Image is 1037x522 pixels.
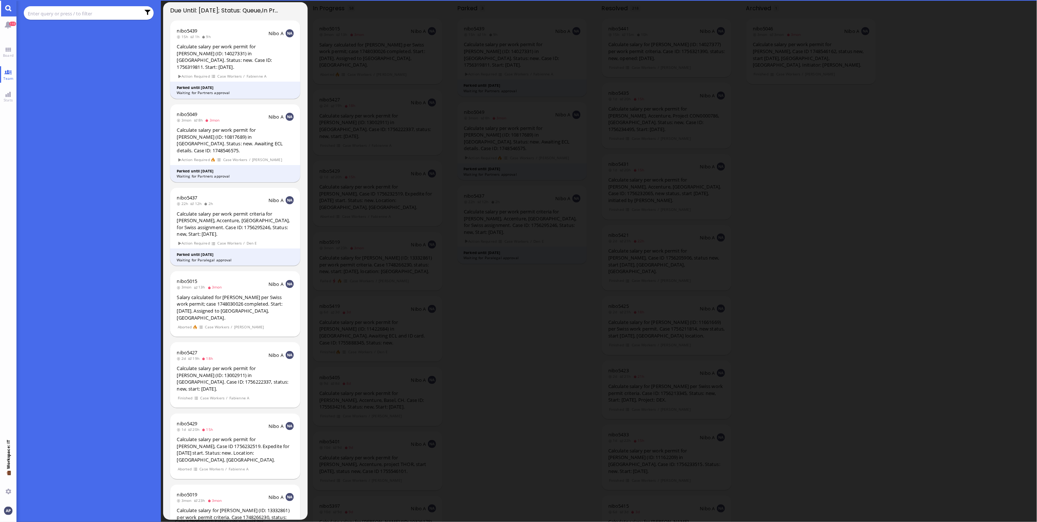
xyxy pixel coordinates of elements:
[177,127,294,154] div: Calculate salary per work permit for [PERSON_NAME] (ID: 10817689) in [GEOGRAPHIC_DATA]. Status: n...
[177,427,188,432] span: 1d
[177,284,194,290] span: 3mon
[200,395,225,401] span: Case Workers
[268,281,283,287] span: Nibo A
[177,34,191,39] span: 15h
[286,29,294,37] img: NA
[205,118,222,123] span: 3mon
[177,257,294,263] div: Waiting for Paralegal approval
[225,466,228,472] span: /
[202,427,215,432] span: 15h
[223,157,248,163] span: Case Workers
[246,73,267,79] span: Fabienne A
[177,118,194,123] span: 3mon
[177,85,294,90] div: Parked until [DATE]
[177,324,192,330] span: Aborted
[177,466,192,472] span: Aborted
[177,111,198,118] a: nibo5049
[177,90,294,96] div: Waiting for Partners approval
[228,466,249,472] span: Fabienne A
[268,494,283,500] span: Nibo A
[243,73,245,79] span: /
[177,491,198,498] a: nibo5019
[9,22,16,26] span: 110
[177,43,294,70] div: Calculate salary per work permit for [PERSON_NAME] (ID: 14027331) in [GEOGRAPHIC_DATA]. Status: n...
[177,73,210,79] span: Action Required
[217,240,242,246] span: Case Workers
[286,351,294,359] img: NA
[177,356,188,361] span: 2d
[205,324,230,330] span: Case Workers
[231,324,233,330] span: /
[177,168,294,174] div: Parked until [DATE]
[177,365,294,392] div: Calculate salary per work permit for [PERSON_NAME] (ID: 13002911) in [GEOGRAPHIC_DATA]. Case ID: ...
[177,294,294,321] div: Salary calculated for [PERSON_NAME] per Swiss work permit; case 1748030026 completed. Start: [DAT...
[286,113,294,121] img: NA
[177,436,294,463] div: Calculate salary per work permit for [PERSON_NAME], Case ID 1756232519. Expedite for [DATE] start...
[177,252,294,257] div: Parked until [DATE]
[188,356,202,361] span: 19h
[234,324,264,330] span: [PERSON_NAME]
[28,10,140,18] input: Enter query or press / to filter
[177,498,194,503] span: 3mon
[252,157,282,163] span: [PERSON_NAME]
[4,507,12,515] img: You
[191,201,204,206] span: 12h
[286,422,294,430] img: NA
[177,210,294,238] div: Calculate salary per work permit criteria for [PERSON_NAME], Accenture, [GEOGRAPHIC_DATA], for Sw...
[177,420,198,427] a: nibo5429
[226,395,228,401] span: /
[268,30,283,37] span: Nibo A
[286,493,294,501] img: NA
[286,280,294,288] img: NA
[243,240,245,246] span: /
[207,498,224,503] span: 3mon
[177,194,198,201] a: nibo5437
[268,113,283,120] span: Nibo A
[194,498,207,503] span: 23h
[177,174,294,179] div: Waiting for Partners approval
[202,356,215,361] span: 18h
[177,395,193,401] span: Finished
[249,157,251,163] span: /
[246,240,257,246] span: Den E
[207,284,224,290] span: 3mon
[268,197,283,204] span: Nibo A
[286,196,294,204] img: NA
[204,201,215,206] span: 2h
[202,34,213,39] span: 9h
[177,240,210,246] span: Action Required
[170,6,283,15] span: Due until: [DATE]; Status: Queue,In progress,Parked
[177,278,198,284] a: nibo5015
[194,118,205,123] span: 8h
[177,201,191,206] span: 22h
[177,27,198,34] a: nibo5439
[1,53,15,58] span: Board
[229,395,249,401] span: Fabienne A
[1,76,15,81] span: Team
[188,427,202,432] span: 20h
[268,423,283,429] span: Nibo A
[268,352,283,358] span: Nibo A
[177,157,210,163] span: Action Required
[2,97,15,102] span: Stats
[217,73,242,79] span: Case Workers
[177,349,198,356] a: nibo5427
[199,466,224,472] span: Case Workers
[194,284,207,290] span: 13h
[5,469,11,486] span: 💼 Workspace: IT
[191,34,202,39] span: 1h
